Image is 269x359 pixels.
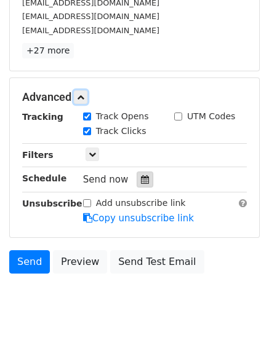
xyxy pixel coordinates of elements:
strong: Tracking [22,112,63,122]
a: Send [9,250,50,274]
strong: Schedule [22,173,66,183]
label: Track Opens [96,110,149,123]
strong: Unsubscribe [22,199,82,208]
small: [EMAIL_ADDRESS][DOMAIN_NAME] [22,12,159,21]
a: Send Test Email [110,250,204,274]
h5: Advanced [22,90,247,104]
label: Track Clicks [96,125,147,138]
a: +27 more [22,43,74,58]
strong: Filters [22,150,54,160]
a: Copy unsubscribe link [83,213,194,224]
label: UTM Codes [187,110,235,123]
small: [EMAIL_ADDRESS][DOMAIN_NAME] [22,26,159,35]
iframe: Chat Widget [207,300,269,359]
label: Add unsubscribe link [96,197,186,210]
a: Preview [53,250,107,274]
span: Send now [83,174,129,185]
